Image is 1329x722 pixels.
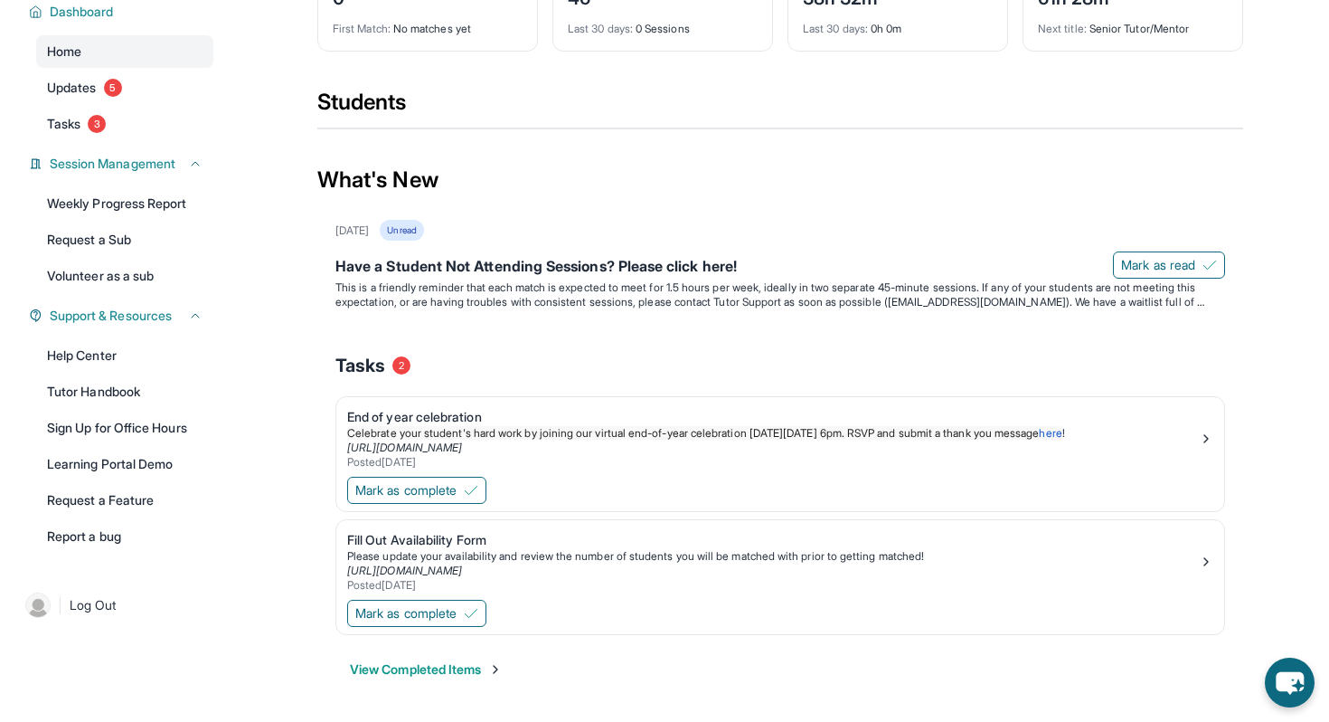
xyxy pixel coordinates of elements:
div: Senior Tutor/Mentor [1038,11,1228,36]
span: 2 [392,356,410,375]
img: Mark as complete [464,483,478,498]
div: Please update your availability and review the number of students you will be matched with prior ... [347,549,1199,564]
a: Request a Feature [36,484,213,517]
span: Home [47,43,81,61]
span: Tasks [47,115,80,133]
div: Have a Student Not Attending Sessions? Please click here! [335,255,1225,280]
div: What's New [317,140,1243,220]
a: Updates5 [36,71,213,104]
span: First Match : [333,22,391,35]
a: Sign Up for Office Hours [36,412,213,444]
div: Posted [DATE] [347,578,1199,593]
span: Next title : [1038,22,1087,35]
a: Tutor Handbook [36,375,213,408]
span: Mark as complete [355,604,457,622]
span: Tasks [335,353,385,378]
div: Unread [380,220,423,241]
a: Volunteer as a sub [36,260,213,292]
a: [URL][DOMAIN_NAME] [347,441,462,454]
button: View Completed Items [350,660,503,679]
span: Last 30 days : [803,22,868,35]
div: [DATE] [335,223,369,238]
a: Learning Portal Demo [36,448,213,480]
span: Dashboard [50,3,114,21]
span: Support & Resources [50,307,172,325]
a: [URL][DOMAIN_NAME] [347,564,462,577]
div: Posted [DATE] [347,455,1199,470]
div: No matches yet [333,11,523,36]
span: Mark as complete [355,481,457,499]
a: Request a Sub [36,223,213,256]
a: |Log Out [18,585,213,625]
div: End of year celebration [347,408,1199,426]
a: Home [36,35,213,68]
a: Weekly Progress Report [36,187,213,220]
a: here [1039,426,1061,440]
span: Mark as read [1121,256,1195,274]
a: End of year celebrationCelebrate your student's hard work by joining our virtual end-of-year cele... [336,397,1224,473]
span: | [58,594,62,616]
div: Students [317,88,1243,128]
div: 0 Sessions [568,11,758,36]
span: Session Management [50,155,175,173]
button: Session Management [42,155,203,173]
a: Tasks3 [36,108,213,140]
img: Mark as read [1202,258,1217,272]
p: ! [347,426,1199,441]
button: chat-button [1265,658,1315,708]
span: Celebrate your student's hard work by joining our virtual end-of-year celebration [DATE][DATE] 6p... [347,426,1039,440]
p: This is a friendly reminder that each match is expected to meet for 1.5 hours per week, ideally i... [335,280,1225,309]
button: Mark as complete [347,477,486,504]
span: 3 [88,115,106,133]
img: user-img [25,593,51,618]
div: 0h 0m [803,11,993,36]
a: Report a bug [36,520,213,553]
span: 5 [104,79,122,97]
button: Mark as read [1113,252,1225,279]
button: Mark as complete [347,600,486,627]
span: Updates [47,79,97,97]
div: Fill Out Availability Form [347,531,1199,549]
a: Fill Out Availability FormPlease update your availability and review the number of students you w... [336,520,1224,596]
button: Dashboard [42,3,203,21]
span: Last 30 days : [568,22,633,35]
img: Mark as complete [464,606,478,621]
span: Log Out [70,596,117,614]
button: Support & Resources [42,307,203,325]
a: Help Center [36,339,213,372]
